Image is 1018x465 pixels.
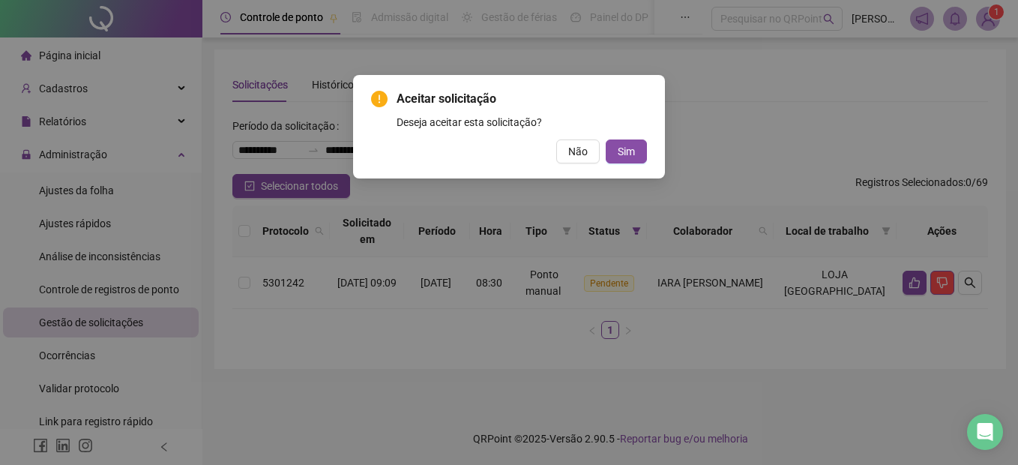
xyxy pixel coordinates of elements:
span: exclamation-circle [371,91,388,107]
span: Sim [618,143,635,160]
div: Deseja aceitar esta solicitação? [397,114,647,130]
div: Open Intercom Messenger [967,414,1003,450]
button: Sim [606,139,647,163]
span: Aceitar solicitação [397,90,647,108]
span: Não [568,143,588,160]
button: Não [556,139,600,163]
